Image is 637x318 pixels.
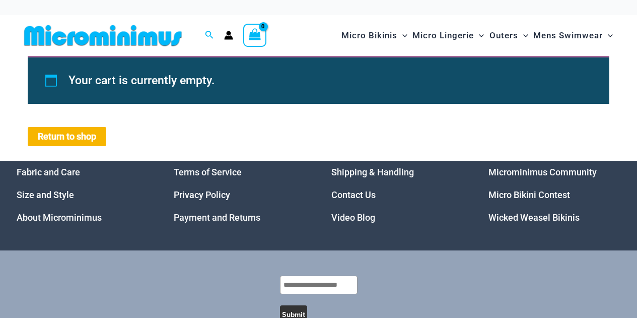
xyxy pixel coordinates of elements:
[174,167,242,177] a: Terms of Service
[410,20,486,51] a: Micro LingerieMenu ToggleMenu Toggle
[412,23,474,48] span: Micro Lingerie
[331,161,464,229] aside: Footer Widget 3
[17,167,80,177] a: Fabric and Care
[518,23,528,48] span: Menu Toggle
[533,23,603,48] span: Mens Swimwear
[174,189,230,200] a: Privacy Policy
[488,167,597,177] a: Microminimus Community
[17,212,102,223] a: About Microminimus
[531,20,615,51] a: Mens SwimwearMenu ToggleMenu Toggle
[341,23,397,48] span: Micro Bikinis
[331,167,414,177] a: Shipping & Handling
[17,189,74,200] a: Size and Style
[331,161,464,229] nav: Menu
[487,20,531,51] a: OutersMenu ToggleMenu Toggle
[397,23,407,48] span: Menu Toggle
[17,161,149,229] aside: Footer Widget 1
[205,29,214,42] a: Search icon link
[174,212,260,223] a: Payment and Returns
[17,161,149,229] nav: Menu
[331,189,376,200] a: Contact Us
[224,31,233,40] a: Account icon link
[174,161,306,229] nav: Menu
[488,161,621,229] aside: Footer Widget 4
[174,161,306,229] aside: Footer Widget 2
[28,127,106,146] a: Return to shop
[337,19,617,52] nav: Site Navigation
[488,189,570,200] a: Micro Bikini Contest
[331,212,375,223] a: Video Blog
[28,56,609,104] div: Your cart is currently empty.
[20,24,186,47] img: MM SHOP LOGO FLAT
[488,161,621,229] nav: Menu
[489,23,518,48] span: Outers
[243,24,266,47] a: View Shopping Cart, empty
[474,23,484,48] span: Menu Toggle
[603,23,613,48] span: Menu Toggle
[339,20,410,51] a: Micro BikinisMenu ToggleMenu Toggle
[488,212,580,223] a: Wicked Weasel Bikinis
